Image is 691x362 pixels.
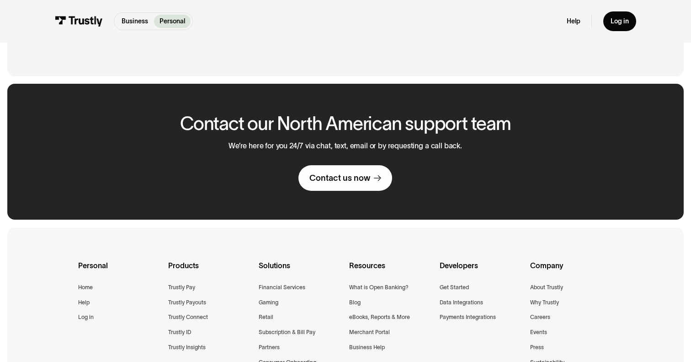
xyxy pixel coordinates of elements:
[78,298,90,308] a: Help
[168,313,208,322] a: Trustly Connect
[349,259,432,282] div: Resources
[180,113,511,134] h2: Contact our North American support team
[349,298,361,308] a: Blog
[611,17,629,25] div: Log in
[229,141,462,150] p: We’re here for you 24/7 via chat, text, email or by requesting a call back.
[530,283,563,292] a: About Trustly
[259,328,315,337] a: Subscription & Bill Pay
[78,313,94,322] a: Log in
[122,16,148,26] p: Business
[603,11,636,31] a: Log in
[530,259,613,282] div: Company
[159,16,185,26] p: Personal
[440,298,483,308] a: Data Integrations
[440,259,523,282] div: Developers
[78,283,93,292] a: Home
[259,343,280,352] a: Partners
[168,298,206,308] a: Trustly Payouts
[168,343,206,352] a: Trustly Insights
[567,17,580,25] a: Help
[309,172,370,183] div: Contact us now
[349,328,390,337] a: Merchant Portal
[55,16,103,26] img: Trustly Logo
[530,313,550,322] a: Careers
[259,283,305,292] a: Financial Services
[530,343,544,352] a: Press
[116,15,154,28] a: Business
[530,298,559,308] a: Why Trustly
[259,298,278,308] a: Gaming
[154,15,191,28] a: Personal
[259,259,342,282] div: Solutions
[440,313,496,322] a: Payments Integrations
[259,313,273,322] a: Retail
[78,259,161,282] div: Personal
[349,313,410,322] a: eBooks, Reports & More
[168,328,191,337] a: Trustly ID
[168,283,195,292] a: Trustly Pay
[168,259,251,282] div: Products
[298,165,393,190] a: Contact us now
[349,283,409,292] a: What is Open Banking?
[349,343,385,352] a: Business Help
[530,328,547,337] a: Events
[440,283,469,292] a: Get Started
